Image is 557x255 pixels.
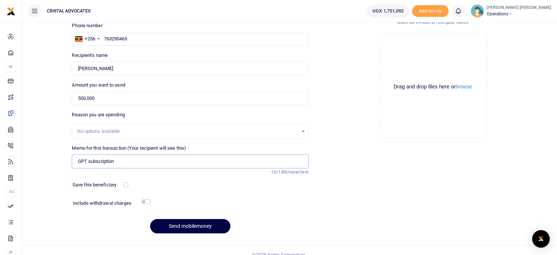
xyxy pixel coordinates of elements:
[6,61,16,73] li: M
[72,111,125,119] label: Reason you are spending
[332,247,340,255] button: Close
[72,52,108,59] label: Recipient's name
[7,8,15,14] a: logo-small logo-large logo-large
[471,4,484,18] img: profile-user
[364,4,412,18] li: Wallet ballance
[487,5,551,11] small: [PERSON_NAME] [PERSON_NAME]
[271,169,286,175] span: 16/140
[72,145,186,152] label: Memo for this transaction (Your recipient will see this)
[72,154,308,168] input: Enter extra information
[532,230,550,248] div: Open Intercom Messenger
[412,8,449,13] a: Add money
[77,128,298,135] div: No options available.
[150,219,230,233] button: Send mobilemoney
[378,32,488,142] div: File Uploader
[7,7,15,16] img: logo-small
[73,181,116,189] label: Save this beneficiary
[72,62,308,76] input: Loading name...
[412,5,449,17] li: Toup your wallet
[72,32,101,45] div: Uganda: +256
[44,8,93,14] span: CRISTAL ADVOCATES
[381,83,484,90] div: Drag and drop files here or
[85,35,95,43] div: +256
[286,169,309,175] span: characters
[72,91,308,105] input: UGX
[72,32,308,46] input: Enter phone number
[412,5,449,17] span: Add money
[367,4,409,18] a: UGX 1,751,092
[72,22,102,29] label: Phone number
[471,4,551,18] a: profile-user [PERSON_NAME] [PERSON_NAME] Operations
[73,200,148,206] h6: Include withdrawal charges
[372,7,404,15] span: UGX 1,751,092
[487,11,551,17] span: Operations
[6,186,16,198] li: Ac
[456,84,472,89] button: browse
[72,81,125,89] label: Amount you want to send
